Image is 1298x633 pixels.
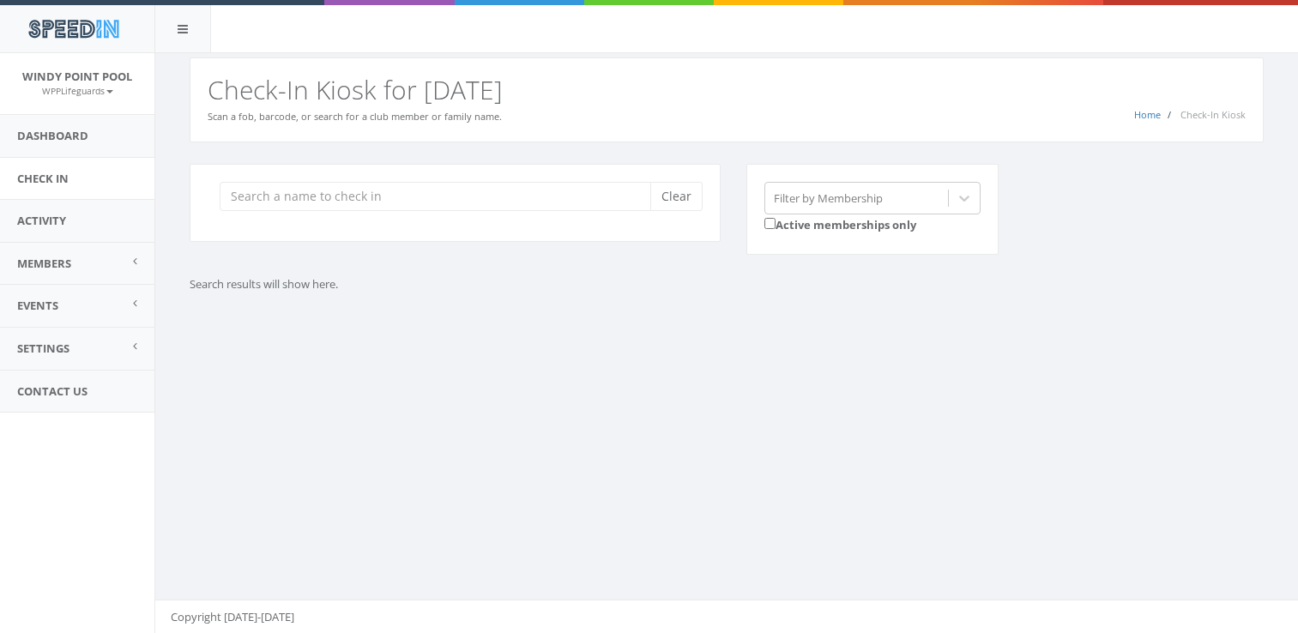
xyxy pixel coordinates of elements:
h2: Check-In Kiosk for [DATE] [208,75,1246,104]
img: speedin_logo.png [20,13,127,45]
span: Windy Point Pool [22,69,132,84]
span: Contact Us [17,383,88,399]
span: Check-In Kiosk [1180,108,1246,121]
input: Search a name to check in [220,182,663,211]
a: WPPLifeguards [42,82,113,98]
a: Home [1134,108,1161,121]
span: Events [17,298,58,313]
small: Scan a fob, barcode, or search for a club member or family name. [208,110,502,123]
button: Clear [650,182,703,211]
p: Search results will show here. [190,276,987,292]
span: Settings [17,341,69,356]
label: Active memberships only [764,214,916,233]
small: WPPLifeguards [42,85,113,97]
input: Active memberships only [764,218,776,229]
div: Filter by Membership [774,190,883,206]
span: Members [17,256,71,271]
